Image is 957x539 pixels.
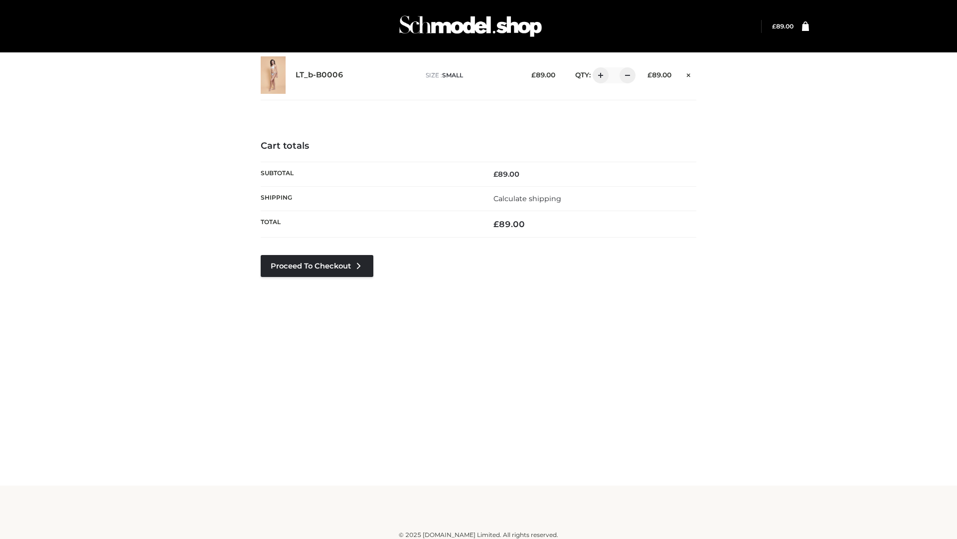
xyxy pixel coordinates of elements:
a: LT_b-B0006 [296,70,343,80]
a: Proceed to Checkout [261,255,373,277]
h4: Cart totals [261,141,696,152]
span: £ [493,219,499,229]
span: £ [647,71,652,79]
bdi: 89.00 [772,22,794,30]
th: Total [261,211,478,238]
a: £89.00 [772,22,794,30]
img: Schmodel Admin 964 [396,6,545,46]
bdi: 89.00 [493,219,525,229]
div: QTY: [565,67,632,83]
a: Calculate shipping [493,194,561,203]
bdi: 89.00 [647,71,671,79]
span: £ [493,170,498,179]
span: £ [531,71,536,79]
th: Subtotal [261,162,478,186]
th: Shipping [261,186,478,211]
span: SMALL [442,71,463,79]
span: £ [772,22,776,30]
p: size : [426,71,516,80]
a: Remove this item [681,67,696,80]
bdi: 89.00 [493,170,519,179]
bdi: 89.00 [531,71,555,79]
